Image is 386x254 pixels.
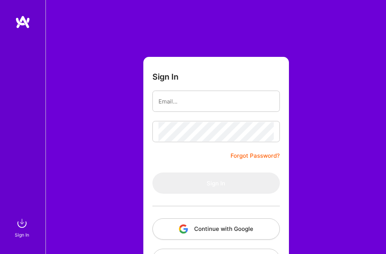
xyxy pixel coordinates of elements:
h3: Sign In [152,72,179,82]
img: logo [15,15,30,29]
a: Forgot Password? [231,151,280,160]
button: Continue with Google [152,218,280,240]
img: sign in [14,216,30,231]
img: icon [179,224,188,234]
div: Sign In [15,231,29,239]
button: Sign In [152,172,280,194]
input: Email... [158,92,274,111]
a: sign inSign In [16,216,30,239]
